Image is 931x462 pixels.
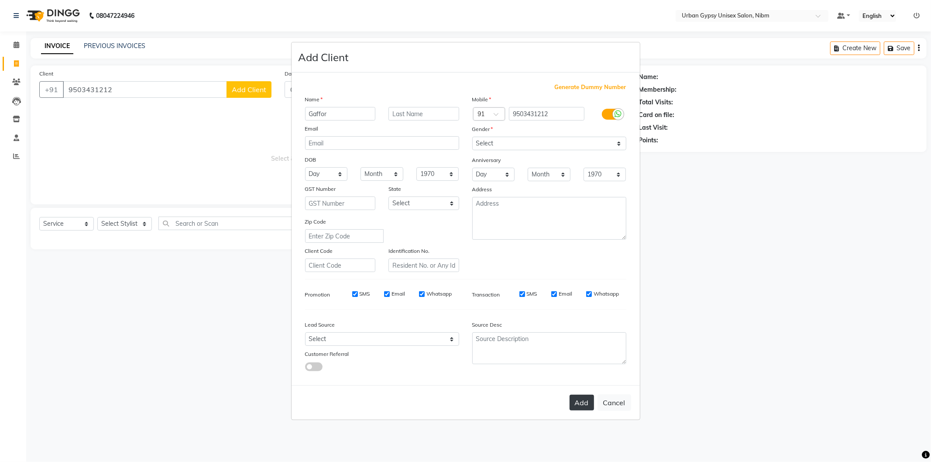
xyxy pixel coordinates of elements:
input: Email [305,136,459,150]
input: GST Number [305,197,376,210]
label: GST Number [305,185,336,193]
label: Promotion [305,291,330,299]
label: Customer Referral [305,350,349,358]
label: DOB [305,156,316,164]
label: Source Desc [472,321,502,329]
label: Address [472,186,492,193]
label: Name [305,96,323,103]
label: Identification No. [388,247,429,255]
label: Email [392,290,405,298]
label: SMS [360,290,370,298]
label: Client Code [305,247,333,255]
input: Last Name [388,107,459,121]
label: Gender [472,125,493,133]
h4: Add Client [299,49,349,65]
label: Transaction [472,291,500,299]
label: Mobile [472,96,491,103]
input: First Name [305,107,376,121]
input: Mobile [509,107,584,121]
input: Enter Zip Code [305,229,384,243]
label: State [388,185,401,193]
label: Whatsapp [594,290,619,298]
label: Zip Code [305,218,326,226]
label: Lead Source [305,321,335,329]
label: SMS [527,290,537,298]
button: Cancel [598,394,631,411]
label: Email [305,125,319,133]
input: Resident No. or Any Id [388,259,459,272]
button: Add [570,395,594,410]
label: Email [559,290,572,298]
span: Generate Dummy Number [555,83,626,92]
input: Client Code [305,259,376,272]
label: Anniversary [472,156,501,164]
label: Whatsapp [426,290,452,298]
